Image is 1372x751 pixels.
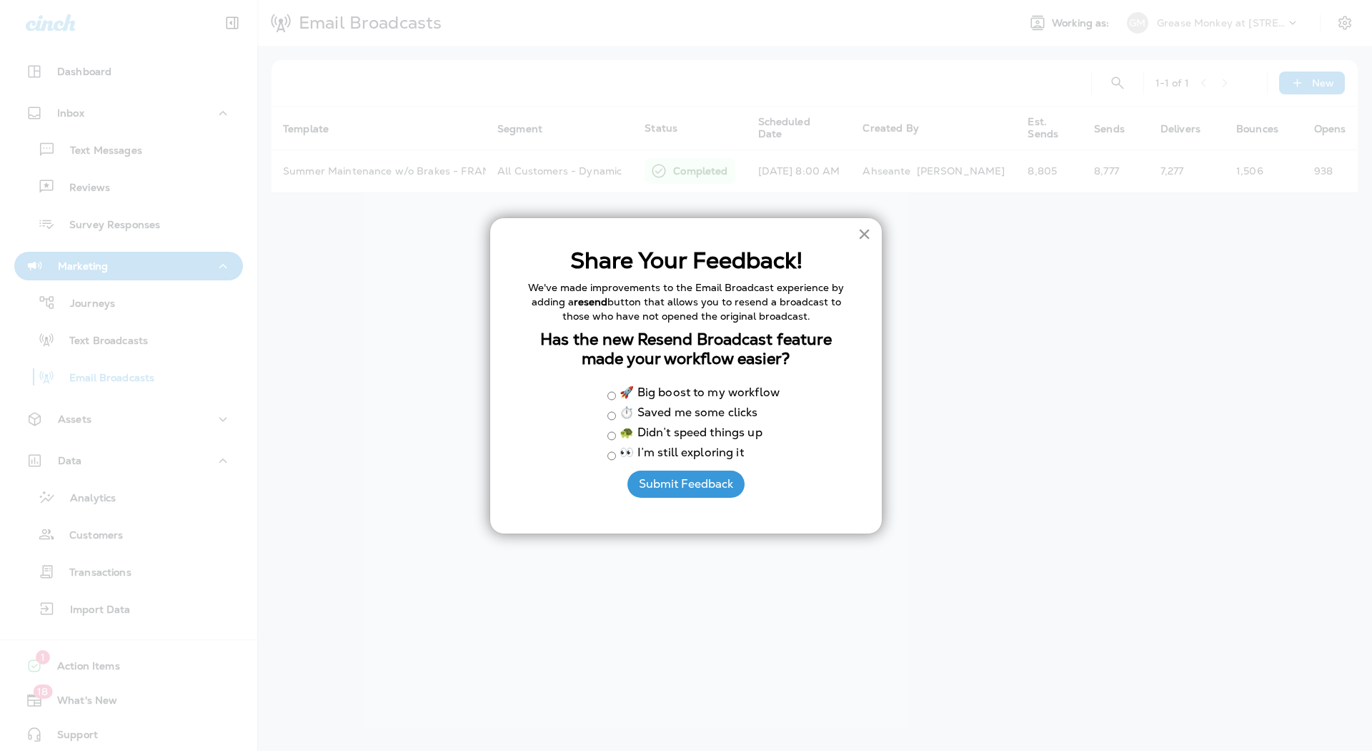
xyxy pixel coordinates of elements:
h2: Share Your Feedback! [519,247,853,274]
button: Submit Feedback [627,471,745,498]
button: Close [857,222,871,245]
label: ⏱️ Saved me some clicks [620,407,757,421]
label: 🚀 Big boost to my workflow [620,387,780,401]
label: 👀 I’m still exploring it [620,447,743,461]
span: button that allows you to resend a broadcast to those who have not opened the original broadcast. [562,295,844,323]
strong: resend [574,295,607,308]
h3: Has the new Resend Broadcast feature made your workflow easier? [519,330,853,368]
span: We've made improvements to the Email Broadcast experience by adding a [528,281,847,308]
label: 🐢 Didn’t speed things up [620,427,762,441]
